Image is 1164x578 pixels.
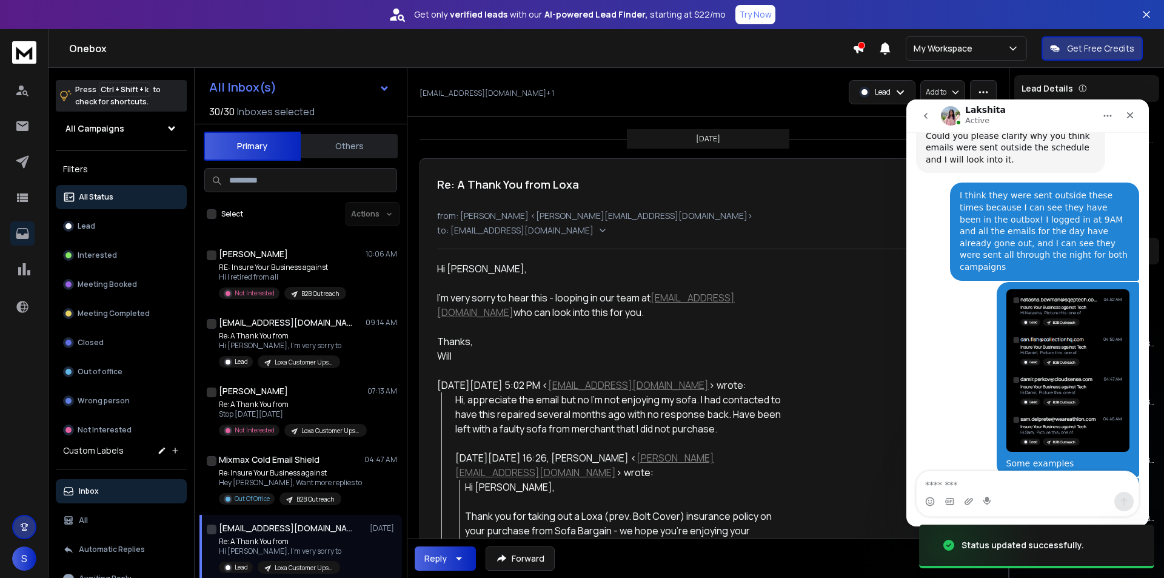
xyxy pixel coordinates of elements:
p: Hi I retired from all [219,272,346,282]
button: Out of office [56,360,187,384]
a: [EMAIL_ADDRESS][DOMAIN_NAME] [548,378,709,392]
button: Reply [415,546,476,571]
p: All [79,516,88,525]
p: [DATE] [696,134,720,144]
h1: All Campaigns [65,123,124,135]
p: Meeting Completed [78,309,150,318]
h1: Re: A Thank You from Loxa [437,176,579,193]
div: Thanks, [437,334,791,349]
p: All Status [79,192,113,202]
p: 09:14 AM [366,318,397,328]
button: Primary [204,132,301,161]
p: Automatic Replies [79,545,145,554]
button: Forward [486,546,555,571]
label: Select [221,209,243,219]
button: Inbox [56,479,187,503]
p: Lead [235,357,248,366]
p: Inbox [79,486,99,496]
h1: [EMAIL_ADDRESS][DOMAIN_NAME] +1 [219,317,352,329]
p: to: [EMAIL_ADDRESS][DOMAIN_NAME] [437,224,595,237]
p: Loxa Customer Upsell [275,358,333,367]
span: Ctrl + Shift + k [99,82,150,96]
button: All Campaigns [56,116,187,141]
img: logo [12,41,36,64]
span: 30 / 30 [209,104,235,119]
button: Try Now [735,5,775,24]
p: Out of office [78,367,122,377]
p: Re: A Thank You from [219,537,341,546]
h1: [EMAIL_ADDRESS][DOMAIN_NAME] +1 [219,522,352,534]
div: Hi, appreciate the email but no I’m not enjoying my sofa. I had contacted to have this repaired s... [455,392,792,436]
div: Hi [PERSON_NAME], [437,261,791,276]
p: Stop [DATE][DATE] [219,409,364,419]
p: Hey [PERSON_NAME], Want more replies to [219,478,362,488]
strong: verified leads [450,8,507,21]
button: Meeting Completed [56,301,187,326]
p: Hi [PERSON_NAME], I'm very sorry to [219,546,341,556]
p: B2B Outreach [301,289,339,298]
h1: [PERSON_NAME] [219,385,288,397]
h3: Custom Labels [63,445,124,457]
p: Press to check for shortcuts. [75,84,161,108]
p: Lead [78,221,95,231]
p: Lead [875,87,891,97]
p: Get only with our starting at $22/mo [414,8,726,21]
p: RE: Insure Your Business against [219,263,346,272]
p: Get Free Credits [1067,42,1134,55]
button: Interested [56,243,187,267]
h3: Filters [56,161,187,178]
p: Loxa Customer Upsell [275,563,333,573]
button: Closed [56,331,187,355]
p: Out Of Office [235,494,270,503]
p: Not Interested [235,426,275,435]
button: Get Free Credits [1042,36,1143,61]
div: Hi [PERSON_NAME], [465,480,791,494]
p: Re: A Thank You from [219,331,341,341]
h1: [PERSON_NAME] [219,248,288,260]
strong: AI-powered Lead Finder, [544,8,647,21]
p: 07:13 AM [367,386,397,396]
p: Lead Details [1022,82,1073,95]
div: Thank you for taking out a Loxa (prev. Bolt Cover) insurance policy on your purchase from Sofa Ba... [465,509,791,567]
h1: Onebox [69,41,852,56]
p: from: [PERSON_NAME] <[PERSON_NAME][EMAIL_ADDRESS][DOMAIN_NAME]> [437,210,979,222]
p: Wrong person [78,396,130,406]
button: Wrong person [56,389,187,413]
iframe: Intercom live chat [906,99,1149,526]
p: My Workspace [914,42,977,55]
button: S [12,546,36,571]
h1: Mixmax Cold Email Shield [219,454,319,466]
p: 04:47 AM [364,455,397,465]
button: All Status [56,185,187,209]
p: [DATE] [370,523,397,533]
button: Others [301,133,398,160]
p: Not Interested [78,425,132,435]
button: Not Interested [56,418,187,442]
button: All [56,508,187,533]
div: [DATE][DATE] 16:26, [PERSON_NAME] < > wrote: [455,451,792,480]
p: Meeting Booked [78,280,137,289]
div: I'm very sorry to hear this - looping in our team at who can look into this for you. [437,291,791,320]
div: [DATE][DATE] 5:02 PM < > wrote: [437,378,791,392]
button: All Inbox(s) [199,75,400,99]
div: Will [437,349,791,363]
button: Lead [56,214,187,238]
p: 10:06 AM [366,249,397,259]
